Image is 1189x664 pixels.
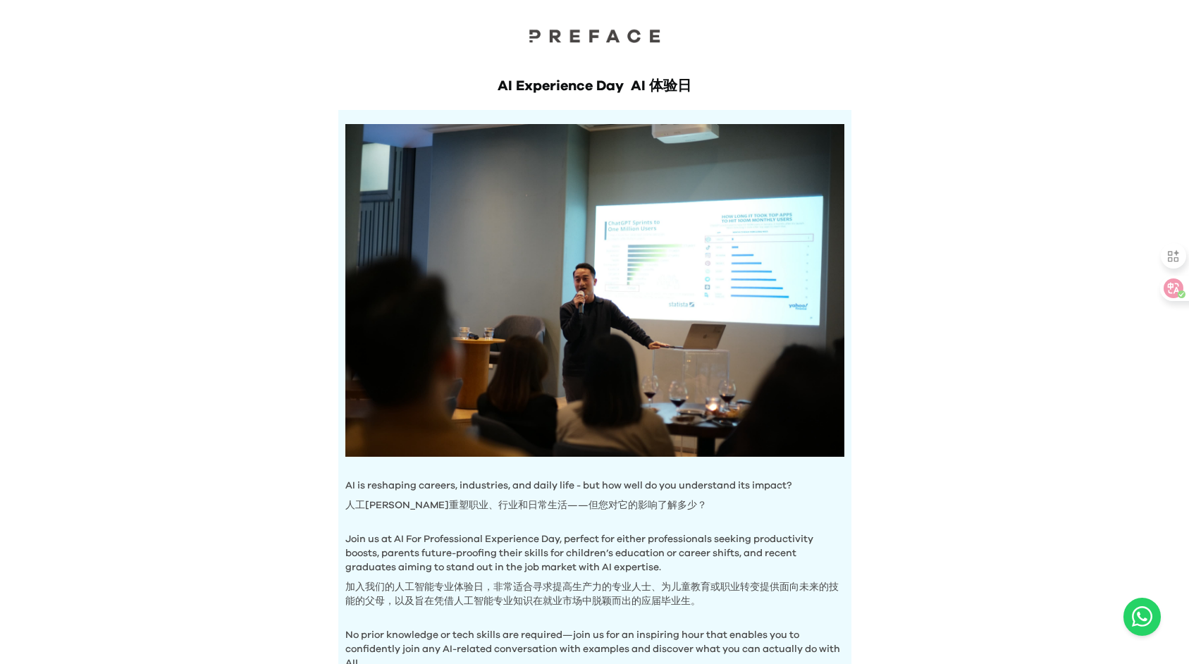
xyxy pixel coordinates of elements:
[345,479,844,518] p: AI is reshaping careers, industries, and daily life - but how well do you understand its impact?
[1123,598,1161,636] button: Open WhatsApp chat
[345,518,844,614] p: Join us at AI For Professional Experience Day, perfect for either professionals seeking productiv...
[1123,598,1161,636] a: Chat with us on WhatsApp
[345,124,844,457] img: Hero Image
[345,500,707,510] font: 人工[PERSON_NAME]重塑职业、行业和日常生活——但您对它的影响了解多少？
[631,79,691,93] font: AI 体验日
[345,582,839,606] font: 加入我们的人工智能专业体验日，非常适合寻求提高生产力的专业人士、为儿童教育或职业转变提供面向未来的技能的父母，以及旨在凭借人工智能专业知识在就业市场中脱颖而出的应届毕业生。
[524,28,665,43] img: Preface Logo
[338,76,851,96] h1: AI Experience Day
[524,28,665,48] a: Preface Logo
